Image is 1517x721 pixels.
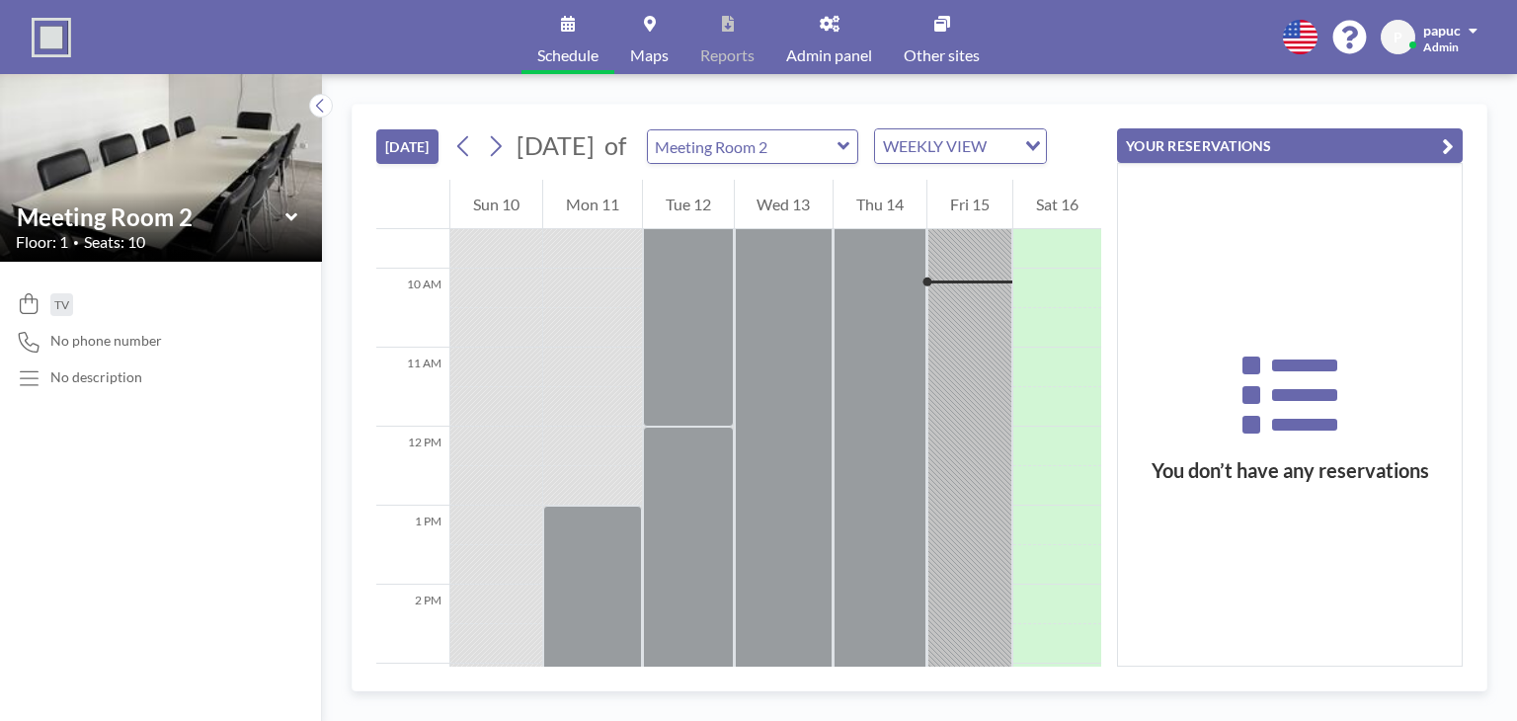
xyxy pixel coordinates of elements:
span: Admin panel [786,47,872,63]
span: • [73,236,79,249]
span: Floor: 1 [16,232,68,252]
h3: You don’t have any reservations [1118,458,1462,483]
span: WEEKLY VIEW [879,133,991,159]
input: Meeting Room 2 [648,130,838,163]
img: organization-logo [32,18,71,57]
div: 12 PM [376,427,449,506]
div: 11 AM [376,348,449,427]
button: YOUR RESERVATIONS [1117,128,1463,163]
span: P [1394,29,1402,46]
div: Tue 12 [643,180,734,229]
div: 1 PM [376,506,449,585]
span: papuc [1423,22,1461,39]
div: Sun 10 [450,180,542,229]
span: Reports [700,47,755,63]
span: Other sites [904,47,980,63]
input: Meeting Room 2 [17,202,285,231]
span: [DATE] [517,130,595,160]
span: Maps [630,47,669,63]
div: Mon 11 [543,180,642,229]
span: Schedule [537,47,599,63]
div: Fri 15 [927,180,1012,229]
span: No phone number [50,332,162,350]
div: 2 PM [376,585,449,664]
span: Admin [1423,40,1459,54]
button: [DATE] [376,129,439,164]
div: 10 AM [376,269,449,348]
span: of [604,130,626,161]
span: Seats: 10 [84,232,145,252]
div: Thu 14 [834,180,926,229]
span: TV [54,297,69,312]
div: Sat 16 [1013,180,1101,229]
div: Wed 13 [735,180,834,229]
div: 9 AM [376,190,449,269]
input: Search for option [993,133,1013,159]
div: Search for option [875,129,1046,163]
div: No description [50,368,142,386]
